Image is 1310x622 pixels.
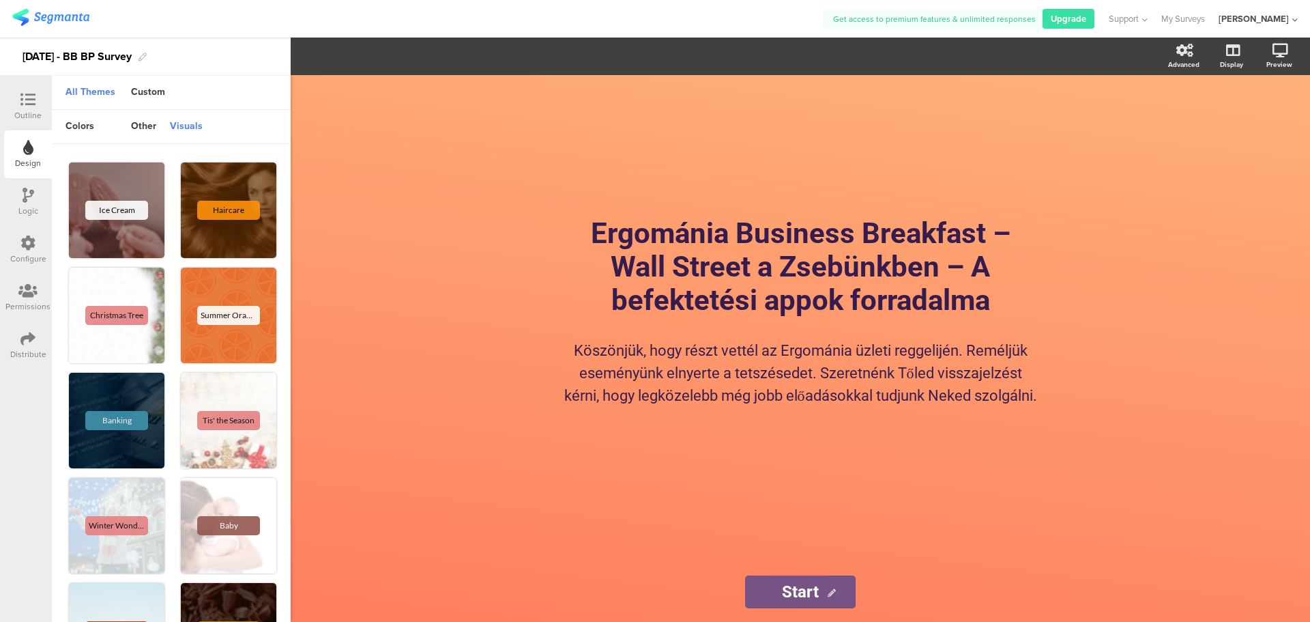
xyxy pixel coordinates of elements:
div: Haircare [197,201,260,220]
span: Upgrade [1051,12,1086,25]
div: [DATE] - BB BP Survey [23,46,132,68]
div: Summer Orange [197,306,260,325]
div: Winter Wonderland [85,516,148,535]
div: Display [1220,59,1243,70]
div: Permissions [5,300,50,313]
div: Ice Cream [85,201,148,220]
div: All Themes [59,81,122,104]
div: [PERSON_NAME] [1219,12,1289,25]
div: Tis' the Season [197,411,260,430]
div: other [124,115,163,139]
div: Distribute [10,348,46,361]
div: Outline [14,109,42,122]
p: Wall Street a Zsebünkben – A befektetési appok forradalma [548,250,1053,317]
div: Advanced [1168,59,1199,70]
div: Christmas Tree [85,306,148,325]
div: Custom [124,81,172,104]
div: visuals [163,115,209,139]
p: Ergománia Business Breakfast – [548,216,1053,250]
input: Start [745,576,856,608]
p: Köszönjük, hogy részt vettél az Ergománia üzleti reggelijén. Reméljük eseményünk elnyerte a tetsz... [562,339,1039,407]
div: Banking [85,411,148,430]
div: Logic [18,205,38,217]
div: colors [59,115,101,139]
span: Support [1109,12,1139,25]
div: Configure [10,253,46,265]
div: Design [15,157,41,169]
span: Get access to premium features & unlimited responses [833,13,1036,25]
img: segmanta logo [12,9,89,26]
div: Preview [1266,59,1292,70]
div: Baby [197,516,260,535]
